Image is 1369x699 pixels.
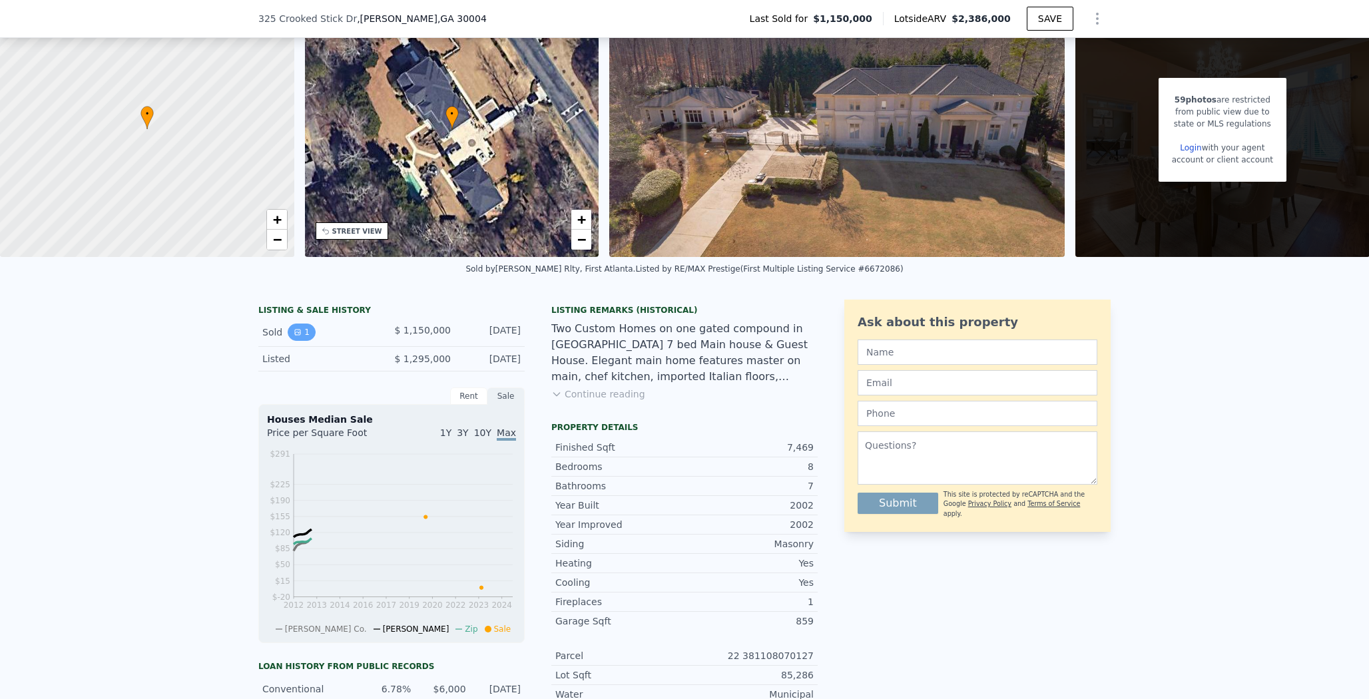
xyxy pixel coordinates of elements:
[394,353,451,364] span: $ 1,295,000
[894,12,952,25] span: Lotside ARV
[288,324,316,341] button: View historical data
[1172,118,1273,130] div: state or MLS regulations
[1202,143,1265,152] span: with your agent
[551,387,645,401] button: Continue reading
[140,106,154,129] div: •
[450,387,487,405] div: Rent
[684,649,814,662] div: 22 381108070127
[258,305,525,318] div: LISTING & SALE HISTORY
[684,441,814,454] div: 7,469
[419,682,465,696] div: $6,000
[394,325,451,336] span: $ 1,150,000
[465,264,635,274] div: Sold by [PERSON_NAME] Rlty, First Atlanta .
[555,649,684,662] div: Parcel
[1172,106,1273,118] div: from public view due to
[353,600,374,610] tspan: 2016
[555,537,684,551] div: Siding
[270,480,290,489] tspan: $225
[555,460,684,473] div: Bedrooms
[332,226,382,236] div: STREET VIEW
[272,592,290,602] tspan: $-20
[461,324,521,341] div: [DATE]
[457,427,468,438] span: 3Y
[684,557,814,570] div: Yes
[383,624,449,634] span: [PERSON_NAME]
[1175,95,1217,105] span: 59 photos
[684,576,814,589] div: Yes
[437,13,487,24] span: , GA 30004
[364,682,411,696] div: 6.78%
[267,210,287,230] a: Zoom in
[858,370,1097,395] input: Email
[491,600,512,610] tspan: 2024
[968,500,1011,507] a: Privacy Policy
[555,499,684,512] div: Year Built
[684,614,814,628] div: 859
[555,614,684,628] div: Garage Sqft
[555,576,684,589] div: Cooling
[555,479,684,493] div: Bathrooms
[813,12,872,25] span: $1,150,000
[440,427,451,438] span: 1Y
[357,12,487,25] span: , [PERSON_NAME]
[262,324,381,341] div: Sold
[944,490,1097,519] div: This site is protected by reCAPTCHA and the Google and apply.
[494,624,511,634] span: Sale
[469,600,489,610] tspan: 2023
[445,600,466,610] tspan: 2022
[445,106,459,129] div: •
[270,496,290,505] tspan: $190
[285,624,367,634] span: [PERSON_NAME] Co.
[275,560,290,569] tspan: $50
[555,595,684,608] div: Fireplaces
[465,624,477,634] span: Zip
[609,1,1065,257] img: Sale: 140718211 Parcel: 12943996
[267,413,516,426] div: Houses Median Sale
[445,108,459,120] span: •
[577,231,586,248] span: −
[262,682,356,696] div: Conventional
[952,13,1011,24] span: $2,386,000
[555,441,684,454] div: Finished Sqft
[275,544,290,553] tspan: $85
[258,661,525,672] div: Loan history from public records
[551,321,818,385] div: Two Custom Homes on one gated compound in [GEOGRAPHIC_DATA] 7 bed Main house & Guest House. Elega...
[1027,7,1073,31] button: SAVE
[267,230,287,250] a: Zoom out
[474,682,521,696] div: [DATE]
[330,600,350,610] tspan: 2014
[270,512,290,521] tspan: $155
[284,600,304,610] tspan: 2012
[474,427,491,438] span: 10Y
[497,427,516,441] span: Max
[258,12,357,25] span: 325 Crooked Stick Dr
[858,401,1097,426] input: Phone
[272,211,281,228] span: +
[684,479,814,493] div: 7
[272,231,281,248] span: −
[306,600,327,610] tspan: 2013
[571,230,591,250] a: Zoom out
[635,264,903,274] div: Listed by RE/MAX Prestige (First Multiple Listing Service #6672086)
[551,305,818,316] div: Listing Remarks (Historical)
[555,518,684,531] div: Year Improved
[1172,154,1273,166] div: account or client account
[267,426,392,447] div: Price per Square Foot
[1084,5,1111,32] button: Show Options
[422,600,443,610] tspan: 2020
[858,493,938,514] button: Submit
[487,387,525,405] div: Sale
[555,668,684,682] div: Lot Sqft
[551,422,818,433] div: Property details
[270,528,290,537] tspan: $120
[684,537,814,551] div: Masonry
[684,518,814,531] div: 2002
[461,352,521,365] div: [DATE]
[750,12,814,25] span: Last Sold for
[684,460,814,473] div: 8
[555,557,684,570] div: Heating
[270,449,290,459] tspan: $291
[684,499,814,512] div: 2002
[577,211,586,228] span: +
[399,600,419,610] tspan: 2019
